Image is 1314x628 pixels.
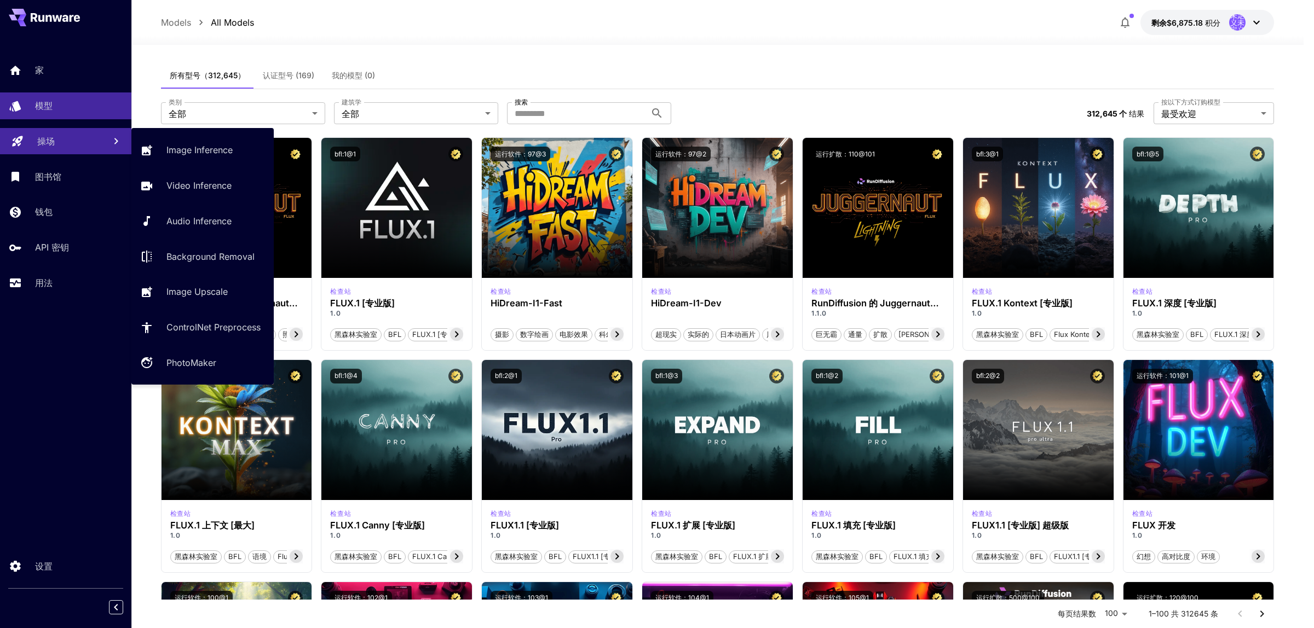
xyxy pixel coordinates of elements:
[651,520,784,531] div: FLUX.1 扩展 [专业版]
[228,552,241,561] font: BFL
[816,371,838,380] font: bfl:1@2
[161,16,191,29] p: Models
[412,330,464,339] font: FLUX.1 [专业版]
[651,531,661,539] font: 1.0
[1090,147,1105,161] button: 认证模型——经过审查，具有最佳性能，并包含商业许可证。
[651,287,672,295] font: 检查站
[495,371,517,380] font: bfl:2@1
[1105,608,1118,618] font: 100
[811,509,832,519] div: fluxpro
[109,600,123,614] button: 折叠侧边栏
[769,369,784,383] button: 认证模型——经过审查，具有最佳性能，并包含商业许可证。
[894,552,962,561] font: FLUX.1 填充 [专业版]
[131,243,274,270] a: Background Removal
[1090,369,1105,383] button: 认证模型——经过审查，具有最佳性能，并包含商业许可证。
[1251,603,1273,625] button: 转至下一页
[1137,594,1198,602] font: 运行扩散：120@100
[35,100,53,111] font: 模型
[491,298,562,309] font: HiDream-I1-Fast
[1054,552,1132,561] font: FLUX1.1 [专业版] 超级版
[166,285,228,298] p: Image Upscale
[976,552,1019,561] font: 黑森林实验室
[412,552,488,561] font: FLUX.1 Canny [专业版]
[1132,309,1143,317] font: 1.0
[37,136,55,147] font: 操场
[766,330,788,339] font: 风格化
[35,171,61,182] font: 图书馆
[175,594,228,602] font: 运行软件：100@1
[342,108,359,119] font: 全部
[972,531,982,539] font: 1.0
[811,531,822,539] font: 1.0
[1129,109,1144,118] font: 结果
[211,16,254,29] p: All Models
[161,16,254,29] nav: 面包屑
[1230,11,1244,34] font: 未定义未定义
[388,552,401,561] font: BFL
[733,552,802,561] font: FLUX.1 扩展 [专业版]
[1140,10,1274,35] button: 6,875.18423 美元
[495,330,509,339] font: 摄影
[335,371,358,380] font: bfl:1@4
[1250,591,1265,606] button: 认证模型——经过审查，具有最佳性能，并包含商业许可证。
[811,298,939,319] font: RunDiffusion 的 Juggernaut Lightning Flux
[35,561,53,572] font: 设置
[166,143,233,156] p: Image Inference
[491,520,559,531] font: FLUX1.1 [专业版]
[976,594,1040,602] font: 运行扩散：500@100
[1151,17,1220,28] div: 6,875.18423 美元
[972,520,1069,531] font: FLUX1.1 [专业版] 超级版
[599,330,613,339] font: 科幻
[170,520,255,531] font: FLUX.1 上下文 [最大]
[491,287,511,295] font: 检查站
[342,98,361,106] font: 建筑学
[655,552,698,561] font: 黑森林实验室
[1132,520,1175,531] font: FLUX 开发
[330,509,351,517] font: 检查站
[1058,609,1096,618] font: 每页结果数
[515,98,528,106] font: 搜索
[332,71,375,80] font: 我的模型 (0)
[288,147,303,161] button: 认证模型——经过审查，具有最佳性能，并包含商业许可证。
[811,298,944,309] div: RunDiffusion 的 Juggernaut Lightning Flux
[166,321,261,334] p: ControlNet Preprocess
[35,242,69,253] font: API 密钥
[1054,330,1096,339] font: Flux Kontext
[131,137,274,164] a: Image Inference
[330,287,351,296] div: fluxpro
[769,147,784,161] button: 认证模型——经过审查，具有最佳性能，并包含商业许可证。
[549,552,562,561] font: BFL
[283,330,325,339] font: 照片写实主义
[560,330,588,339] font: 电影效果
[1137,150,1159,158] font: bfl:1@5
[1090,591,1105,606] button: 认证模型——经过审查，具有最佳性能，并包含商业许可证。
[117,597,131,617] div: 折叠侧边栏
[651,287,672,296] div: HiDream Dev
[1087,109,1127,118] font: 312,645 个
[1137,330,1179,339] font: 黑森林实验室
[330,298,395,309] font: FLUX.1 [专业版]
[609,369,624,383] button: 认证模型——经过审查，具有最佳性能，并包含商业许可证。
[491,287,511,296] div: HiDream Fast
[816,150,875,158] font: 运行扩散：110@101
[651,520,735,531] font: FLUX.1 扩展 [专业版]
[609,591,624,606] button: 认证模型——经过审查，具有最佳性能，并包含商业许可证。
[811,520,944,531] div: FLUX.1 填充 [专业版]
[976,150,999,158] font: bfl:3@1
[175,552,217,561] font: 黑森林实验室
[495,594,548,602] font: 运行软件：103@1
[252,552,267,561] font: 语境
[1205,18,1220,27] font: 积分
[1030,330,1043,339] font: BFL
[1201,552,1215,561] font: 环境
[330,287,351,295] font: 检查站
[131,350,274,376] a: PhotoMaker
[1132,509,1153,517] font: 检查站
[1214,330,1283,339] font: FLUX.1 深度 [专业版]
[972,309,982,317] font: 1.0
[491,509,511,519] div: fluxpro
[1162,552,1190,561] font: 高对比度
[131,172,274,199] a: Video Inference
[388,330,401,339] font: BFL
[170,520,303,531] div: FLUX.1 上下文 [最大]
